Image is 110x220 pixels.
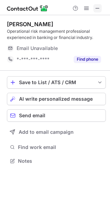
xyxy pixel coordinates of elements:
[18,158,103,164] span: Notes
[7,142,106,152] button: Find work email
[7,126,106,138] button: Add to email campaign
[74,56,101,63] button: Reveal Button
[19,129,74,135] span: Add to email campaign
[19,113,45,118] span: Send email
[7,4,48,12] img: ContactOut v5.3.10
[7,21,53,28] div: [PERSON_NAME]
[7,109,106,122] button: Send email
[7,28,106,41] div: Operational risk management professional experienced in banking or financial industry.
[7,156,106,166] button: Notes
[18,144,103,150] span: Find work email
[7,76,106,89] button: save-profile-one-click
[19,96,93,102] span: AI write personalized message
[17,45,58,51] span: Email Unavailable
[7,93,106,105] button: AI write personalized message
[19,80,94,85] div: Save to List / ATS / CRM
